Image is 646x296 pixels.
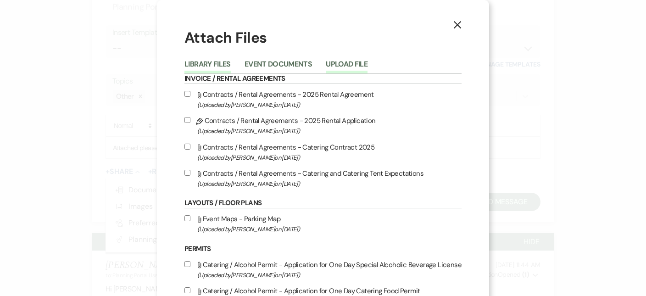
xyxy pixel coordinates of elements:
[184,61,231,73] button: Library Files
[326,61,368,73] button: Upload File
[245,61,312,73] button: Event Documents
[184,141,462,163] label: Contracts / Rental Agreements - Catering Contract 2025
[184,74,462,84] h6: Invoice / Rental Agreements
[184,28,462,48] h1: Attach Files
[184,170,190,176] input: Contracts / Rental Agreements - Catering and Catering Tent Expectations(Uploaded by[PERSON_NAME]o...
[184,117,190,123] input: Contracts / Rental Agreements - 2025 Rental Application(Uploaded by[PERSON_NAME]on [DATE])
[184,168,462,189] label: Contracts / Rental Agreements - Catering and Catering Tent Expectations
[197,224,462,235] span: (Uploaded by [PERSON_NAME] on [DATE] )
[197,179,462,189] span: (Uploaded by [PERSON_NAME] on [DATE] )
[197,270,462,280] span: (Uploaded by [PERSON_NAME] on [DATE] )
[184,261,190,267] input: Catering / Alcohol Permit - Application for One Day Special Alcoholic Beverage License(Uploaded b...
[184,115,462,136] label: Contracts / Rental Agreements - 2025 Rental Application
[184,215,190,221] input: Event Maps - Parking Map(Uploaded by[PERSON_NAME]on [DATE])
[197,152,462,163] span: (Uploaded by [PERSON_NAME] on [DATE] )
[184,259,462,280] label: Catering / Alcohol Permit - Application for One Day Special Alcoholic Beverage License
[197,100,462,110] span: (Uploaded by [PERSON_NAME] on [DATE] )
[184,89,462,110] label: Contracts / Rental Agreements - 2025 Rental Agreement
[184,213,462,235] label: Event Maps - Parking Map
[184,198,462,208] h6: Layouts / Floor Plans
[184,287,190,293] input: Catering / Alcohol Permit - Application for One Day Catering Food Permit(Uploaded by[PERSON_NAME]...
[184,244,462,254] h6: Permits
[184,91,190,97] input: Contracts / Rental Agreements - 2025 Rental Agreement(Uploaded by[PERSON_NAME]on [DATE])
[184,144,190,150] input: Contracts / Rental Agreements - Catering Contract 2025(Uploaded by[PERSON_NAME]on [DATE])
[197,126,462,136] span: (Uploaded by [PERSON_NAME] on [DATE] )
